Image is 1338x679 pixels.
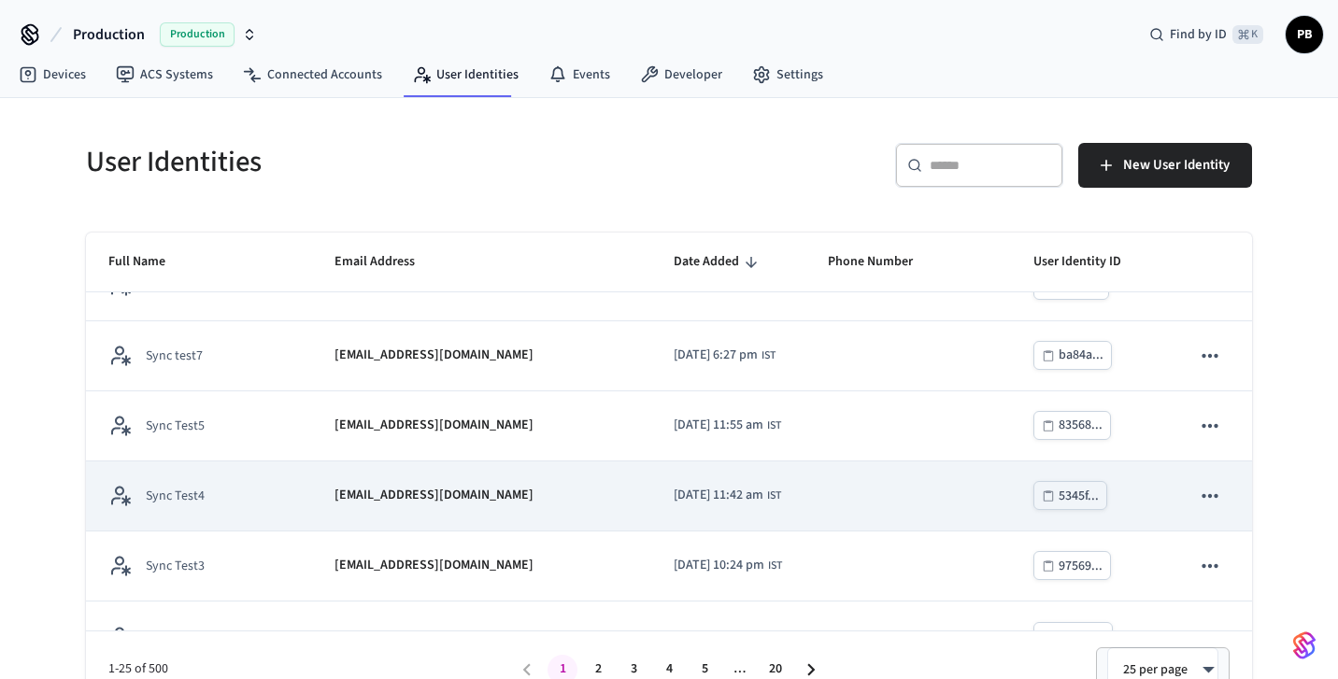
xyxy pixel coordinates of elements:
a: Developer [625,58,737,92]
span: Production [73,23,145,46]
button: 5345f... [1033,481,1107,510]
span: 1-25 of 500 [108,659,509,679]
p: Sync Test5 [146,417,205,435]
p: Sync Test4 [146,487,205,505]
button: New User Identity [1078,143,1252,188]
span: IST [768,558,782,574]
a: Settings [737,58,838,92]
button: ba84a... [1033,341,1112,370]
span: Full Name [108,248,190,276]
span: IST [767,488,781,504]
div: Asia/Calcutta [674,627,776,646]
span: Find by ID [1170,25,1227,44]
span: [DATE] 11:42 am [674,486,763,505]
div: 97569... [1059,555,1103,578]
div: Asia/Calcutta [674,556,782,575]
div: Asia/Calcutta [674,486,781,505]
p: [EMAIL_ADDRESS][DOMAIN_NAME] [334,556,534,575]
button: 83568... [1033,411,1111,440]
p: Sync test7 [146,347,203,365]
button: 97569... [1033,551,1111,580]
div: Asia/Calcutta [674,346,776,365]
a: ACS Systems [101,58,228,92]
span: ⌘ K [1232,25,1263,44]
p: [EMAIL_ADDRESS][DOMAIN_NAME] [334,486,534,505]
div: … [725,659,755,679]
span: Date Added [674,248,763,276]
div: Asia/Calcutta [674,416,781,435]
a: Devices [4,58,101,92]
button: PB [1286,16,1323,53]
p: Sync Test3 [146,557,205,575]
span: IST [762,347,776,364]
span: Email Address [334,248,439,276]
div: Find by ID⌘ K [1134,18,1278,51]
span: IST [762,629,776,645]
a: User Identities [397,58,534,92]
span: New User Identity [1123,153,1230,177]
div: b49d5... [1059,625,1104,648]
span: [DATE] 8:37 pm [674,627,758,646]
p: [PERSON_NAME] [146,627,236,645]
p: [EMAIL_ADDRESS][DOMAIN_NAME] [334,416,534,435]
span: [DATE] 10:24 pm [674,556,764,575]
h5: User Identities [86,143,658,181]
button: b49d5... [1033,622,1113,651]
span: Phone Number [828,248,937,276]
div: ba84a... [1059,344,1103,367]
a: Connected Accounts [228,58,397,92]
p: [EMAIL_ADDRESS][DOMAIN_NAME] [334,627,534,646]
img: SeamLogoGradient.69752ec5.svg [1293,630,1316,660]
span: [DATE] 6:27 pm [674,346,758,365]
span: User Identity ID [1033,248,1146,276]
p: [EMAIL_ADDRESS][DOMAIN_NAME] [334,346,534,365]
div: 83568... [1059,414,1103,437]
a: Events [534,58,625,92]
span: IST [767,417,781,434]
span: PB [1288,18,1321,51]
span: Production [160,22,235,47]
span: [DATE] 11:55 am [674,416,763,435]
div: 5345f... [1059,485,1099,508]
